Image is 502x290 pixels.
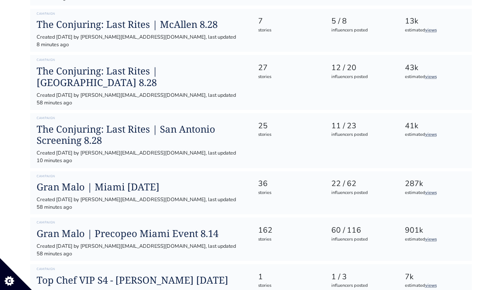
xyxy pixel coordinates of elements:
div: estimated [405,131,464,138]
div: 7 [258,16,317,27]
h6: Campaign [37,221,245,225]
div: Created [DATE] by [PERSON_NAME][EMAIL_ADDRESS][DOMAIN_NAME], last updated 58 minutes ago [37,243,245,258]
div: Created [DATE] by [PERSON_NAME][EMAIL_ADDRESS][DOMAIN_NAME], last updated 58 minutes ago [37,92,245,107]
div: 1 / 3 [331,271,391,283]
div: Created [DATE] by [PERSON_NAME][EMAIL_ADDRESS][DOMAIN_NAME], last updated 58 minutes ago [37,196,245,211]
a: views [425,131,437,137]
div: 7k [405,271,464,283]
a: views [425,282,437,288]
a: Gran Malo | Miami [DATE] [37,181,245,193]
div: estimated [405,236,464,243]
div: 36 [258,178,317,190]
h6: Campaign [37,58,245,62]
h6: Campaign [37,174,245,178]
a: views [425,27,437,33]
div: influencers posted [331,27,391,34]
div: influencers posted [331,282,391,289]
div: estimated [405,74,464,80]
div: 11 / 23 [331,120,391,132]
a: views [425,190,437,196]
h6: Campaign [37,116,245,120]
div: estimated [405,27,464,34]
div: influencers posted [331,190,391,196]
div: 22 / 62 [331,178,391,190]
h6: Campaign [37,12,245,16]
a: The Conjuring: Last Rites | San Antonio Screening 8.28 [37,123,245,147]
div: Created [DATE] by [PERSON_NAME][EMAIL_ADDRESS][DOMAIN_NAME], last updated 8 minutes ago [37,33,245,49]
div: stories [258,236,317,243]
div: stories [258,282,317,289]
div: 5 / 8 [331,16,391,27]
div: 162 [258,225,317,236]
div: estimated [405,282,464,289]
h6: Campaign [37,267,245,271]
div: 25 [258,120,317,132]
div: 12 / 20 [331,62,391,74]
a: Gran Malo | Precopeo Miami Event 8.14 [37,228,245,239]
div: 1 [258,271,317,283]
div: Created [DATE] by [PERSON_NAME][EMAIL_ADDRESS][DOMAIN_NAME], last updated 10 minutes ago [37,149,245,165]
div: estimated [405,190,464,196]
div: stories [258,131,317,138]
a: Top Chef VIP S4 - [PERSON_NAME] [DATE] [37,274,245,286]
div: 60 / 116 [331,225,391,236]
a: views [425,74,437,80]
div: stories [258,74,317,80]
div: 901k [405,225,464,236]
div: stories [258,190,317,196]
a: The Conjuring: Last Rites | [GEOGRAPHIC_DATA] 8.28 [37,65,245,88]
div: influencers posted [331,131,391,138]
div: influencers posted [331,74,391,80]
div: stories [258,27,317,34]
div: 43k [405,62,464,74]
a: views [425,236,437,242]
a: The Conjuring: Last Rites | McAllen 8.28 [37,19,245,30]
div: 287k [405,178,464,190]
div: 13k [405,16,464,27]
div: 27 [258,62,317,74]
div: 41k [405,120,464,132]
div: influencers posted [331,236,391,243]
